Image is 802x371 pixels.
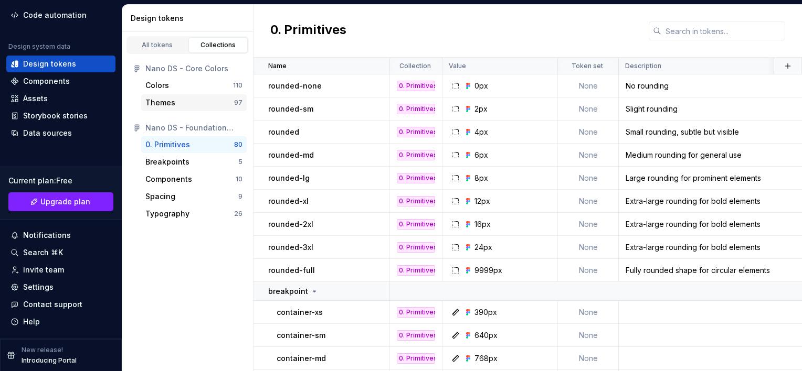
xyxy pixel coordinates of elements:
[558,190,619,213] td: None
[397,307,435,318] div: 0. Primitives
[145,63,242,74] div: Nano DS - Core Colors
[145,123,242,133] div: Nano DS - Foundation v1.1.0
[558,213,619,236] td: None
[268,242,313,253] p: rounded-3xl
[397,265,435,276] div: 0. Primitives
[397,219,435,230] div: 0. Primitives
[6,73,115,90] a: Components
[6,279,115,296] a: Settings
[268,286,308,297] p: breakpoint
[23,230,71,241] div: Notifications
[397,127,435,137] div: 0. Primitives
[558,259,619,282] td: None
[397,196,435,206] div: 0. Primitives
[558,324,619,347] td: None
[474,353,498,364] div: 768px
[6,227,115,244] button: Notifications
[141,94,247,111] button: Themes97
[558,74,619,97] td: None
[192,41,245,49] div: Collections
[145,191,175,202] div: Spacing
[474,219,491,230] div: 16px
[23,76,70,86] div: Components
[558,236,619,259] td: None
[23,282,54,292] div: Settings
[268,81,322,91] p: rounded-none
[23,299,82,310] div: Contact support
[449,62,466,70] p: Value
[661,21,785,40] input: Search in tokens...
[23,247,63,258] div: Search ⌘K
[474,196,490,206] div: 12px
[234,99,242,107] div: 97
[131,41,184,49] div: All tokens
[23,128,72,138] div: Data sources
[572,62,603,70] p: Token set
[397,104,435,114] div: 0. Primitives
[23,93,48,104] div: Assets
[6,296,115,313] button: Contact support
[399,62,431,70] p: Collection
[277,307,323,318] p: container-xs
[397,242,435,253] div: 0. Primitives
[141,154,247,170] button: Breakpoints5
[474,173,488,183] div: 8px
[145,80,169,91] div: Colors
[23,317,40,327] div: Help
[23,59,76,69] div: Design tokens
[141,205,247,222] button: Typography26
[145,174,192,184] div: Components
[6,125,115,141] a: Data sources
[141,188,247,205] button: Spacing9
[474,127,488,137] div: 4px
[558,167,619,190] td: None
[397,81,435,91] div: 0. Primitives
[8,176,113,186] div: Current plan : Free
[6,107,115,124] a: Storybook stories
[238,158,242,166] div: 5
[141,136,247,153] button: 0. Primitives80
[558,144,619,167] td: None
[474,81,488,91] div: 0px
[22,356,77,365] p: Introducing Portal
[268,127,299,137] p: rounded
[474,307,497,318] div: 390px
[145,157,189,167] div: Breakpoints
[277,330,325,341] p: container-sm
[234,210,242,218] div: 26
[268,62,287,70] p: Name
[397,353,435,364] div: 0. Primitives
[236,175,242,183] div: 10
[474,242,492,253] div: 24px
[6,56,115,72] a: Design tokens
[141,171,247,188] button: Components10
[131,13,249,24] div: Design tokens
[558,97,619,121] td: None
[474,150,488,160] div: 6px
[23,111,88,121] div: Storybook stories
[268,196,309,206] p: rounded-xl
[23,265,64,275] div: Invite team
[268,104,313,114] p: rounded-sm
[141,77,247,94] button: Colors110
[145,97,175,108] div: Themes
[268,265,315,276] p: rounded-full
[22,346,63,354] p: New release!
[270,21,346,40] h2: 0. Primitives
[268,150,314,160] p: rounded-md
[233,81,242,90] div: 110
[6,313,115,330] button: Help
[234,140,242,149] div: 80
[397,150,435,160] div: 0. Primitives
[8,192,113,211] a: Upgrade plan
[23,10,87,20] div: Code automation
[474,265,502,276] div: 9999px
[474,330,498,341] div: 640px
[397,330,435,341] div: 0. Primitives
[268,219,313,230] p: rounded-2xl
